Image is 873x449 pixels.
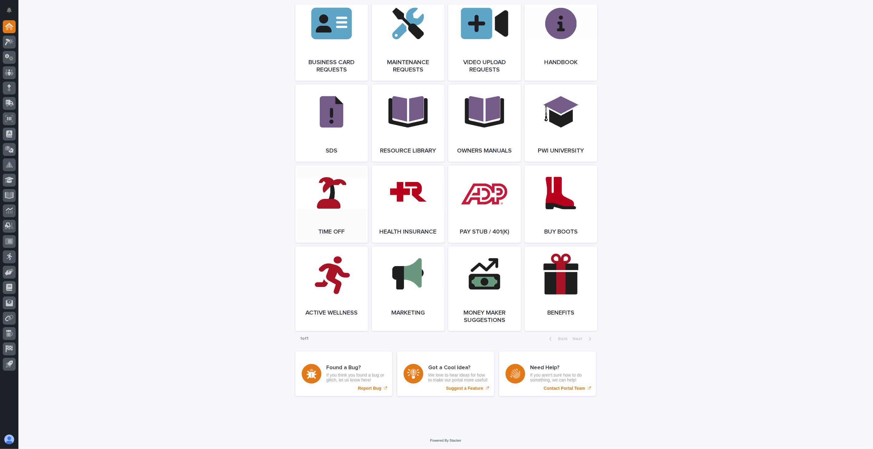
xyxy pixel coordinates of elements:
[326,373,386,383] p: If you think you found a bug or glitch, let us know here!
[3,4,16,17] button: Notifications
[570,336,596,342] button: Next
[358,386,381,391] p: Report Bug
[448,84,521,162] a: Owners Manuals
[530,365,590,371] h3: Need Help?
[448,165,521,243] a: Pay Stub / 401(k)
[544,386,585,391] p: Contact Portal Team
[572,337,586,341] span: Next
[295,351,392,396] a: Report Bug
[295,246,368,331] a: Active Wellness
[372,165,444,243] a: Health Insurance
[525,246,597,331] a: Benefits
[530,373,590,383] p: If you aren't sure how to do something, we can help!
[397,351,494,396] a: Suggest a Feature
[544,336,570,342] button: Back
[446,386,483,391] p: Suggest a Feature
[295,331,313,346] p: 1 of 1
[372,84,444,162] a: Resource Library
[3,433,16,446] button: users-avatar
[430,439,461,442] a: Powered By Stacker
[554,337,568,341] span: Back
[525,165,597,243] a: Buy Boots
[295,165,368,243] a: Time Off
[428,365,488,371] h3: Got a Cool Idea?
[525,84,597,162] a: PWI University
[499,351,596,396] a: Contact Portal Team
[8,7,16,17] div: Notifications
[448,246,521,331] a: Money Maker Suggestions
[428,373,488,383] p: We love to hear ideas for how to make our portal more useful!
[326,365,386,371] h3: Found a Bug?
[372,246,444,331] a: Marketing
[295,84,368,162] a: SDS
